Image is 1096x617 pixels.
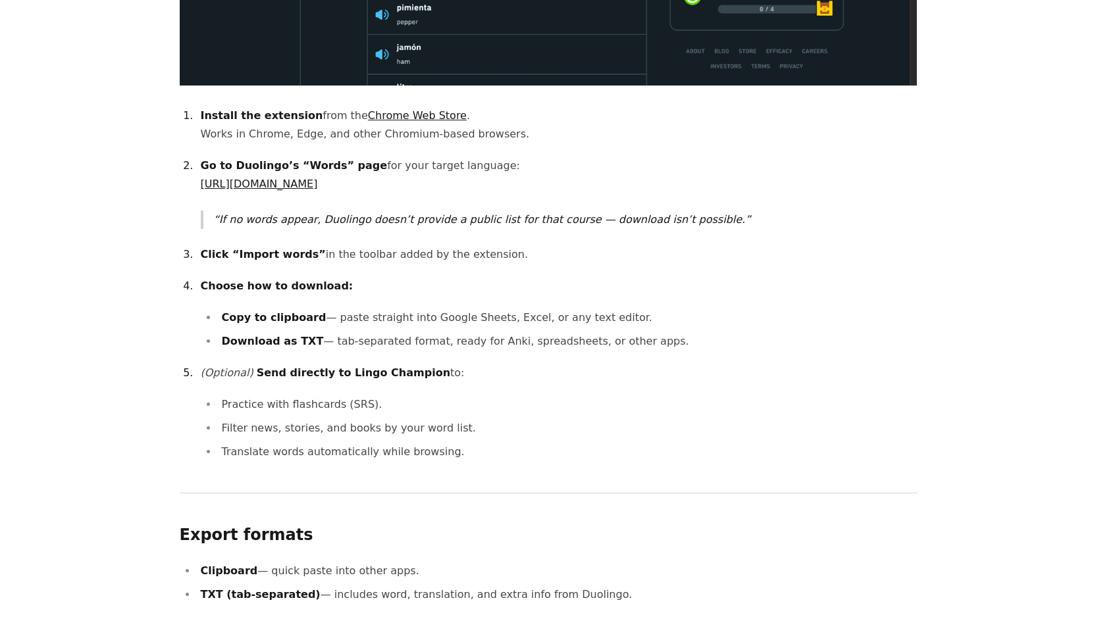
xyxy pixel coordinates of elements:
[218,419,917,437] li: Filter news, stories, and books by your word list.
[222,311,326,324] strong: Copy to clipboard
[201,248,326,260] strong: Click “Import words”
[214,210,917,229] p: If no words appear, Duolingo doesn’t provide a public list for that course — download isn’t possi...
[201,588,321,601] strong: TXT (tab-separated)
[201,280,353,292] strong: Choose how to download:
[180,525,917,546] h2: Export formats
[201,157,917,193] p: for your target language:
[201,366,253,379] em: (Optional)
[218,443,917,461] li: Translate words automatically while browsing.
[218,332,917,351] li: — tab-separated format, ready for Anki, spreadsheets, or other apps.
[218,395,917,414] li: Practice with flashcards (SRS).
[201,364,917,382] p: to:
[201,107,917,143] p: from the . Works in Chrome, Edge, and other Chromium-based browsers.
[222,335,324,347] strong: Download as TXT
[257,366,450,379] strong: Send directly to Lingo Champion
[197,562,917,580] li: — quick paste into other apps.
[201,245,917,264] p: in the toolbar added by the extension.
[201,178,318,190] a: [URL][DOMAIN_NAME]
[218,308,917,327] li: — paste straight into Google Sheets, Excel, or any text editor.
[201,159,388,172] strong: Go to Duolingo’s “Words” page
[368,109,467,122] a: Chrome Web Store
[201,564,258,577] strong: Clipboard
[201,109,323,122] strong: Install the extension
[197,585,917,604] li: — includes word, translation, and extra info from Duolingo.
